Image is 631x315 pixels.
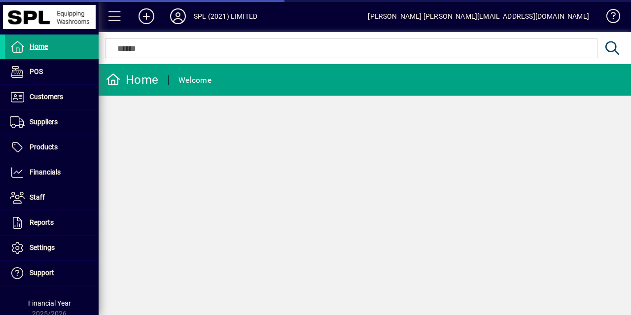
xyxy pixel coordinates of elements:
[368,8,589,24] div: [PERSON_NAME] [PERSON_NAME][EMAIL_ADDRESS][DOMAIN_NAME]
[131,7,162,25] button: Add
[30,269,54,277] span: Support
[30,193,45,201] span: Staff
[5,236,99,260] a: Settings
[194,8,257,24] div: SPL (2021) LIMITED
[30,218,54,226] span: Reports
[5,261,99,285] a: Support
[5,110,99,135] a: Suppliers
[30,93,63,101] span: Customers
[162,7,194,25] button: Profile
[30,168,61,176] span: Financials
[5,85,99,109] a: Customers
[30,143,58,151] span: Products
[5,185,99,210] a: Staff
[30,42,48,50] span: Home
[28,299,71,307] span: Financial Year
[30,118,58,126] span: Suppliers
[5,160,99,185] a: Financials
[5,60,99,84] a: POS
[5,210,99,235] a: Reports
[106,72,158,88] div: Home
[30,68,43,75] span: POS
[599,2,619,34] a: Knowledge Base
[5,135,99,160] a: Products
[178,72,211,88] div: Welcome
[30,244,55,251] span: Settings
